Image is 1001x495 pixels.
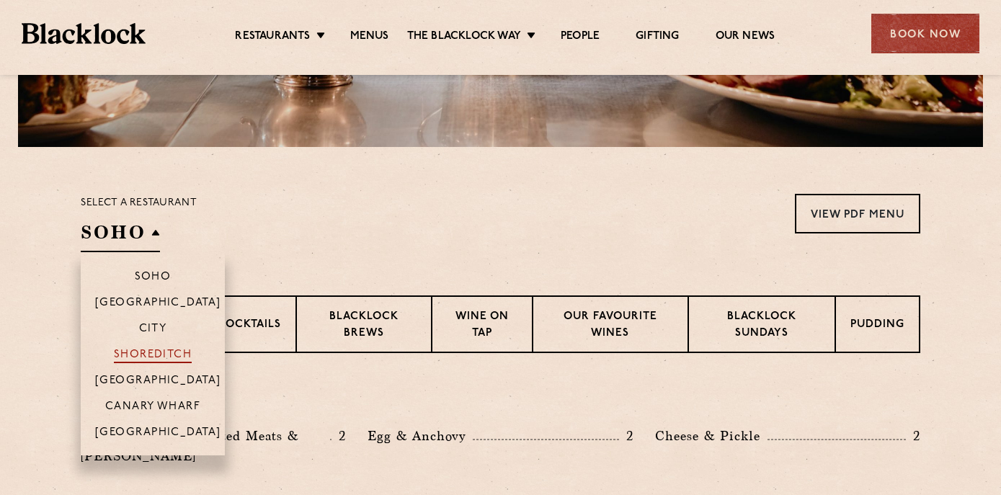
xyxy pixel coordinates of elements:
p: Egg & Anchovy [368,426,473,446]
p: Soho [135,271,172,285]
p: 2 [619,427,633,445]
a: Restaurants [235,30,310,45]
p: Wine on Tap [447,309,517,343]
p: Cocktails [217,317,281,335]
h3: Pre Chop Bites [81,389,920,408]
p: [GEOGRAPHIC_DATA] [95,297,221,311]
a: View PDF Menu [795,194,920,233]
h2: SOHO [81,220,160,252]
a: Menus [350,30,389,45]
p: Canary Wharf [105,401,200,415]
p: City [139,323,167,337]
p: [GEOGRAPHIC_DATA] [95,375,221,389]
a: Gifting [636,30,679,45]
a: Our News [716,30,775,45]
p: 2 [332,427,346,445]
a: The Blacklock Way [407,30,521,45]
p: Our favourite wines [548,309,672,343]
p: Select a restaurant [81,194,197,213]
p: [GEOGRAPHIC_DATA] [95,427,221,441]
img: BL_Textured_Logo-footer-cropped.svg [22,23,146,44]
p: Blacklock Brews [311,309,417,343]
p: Shoreditch [114,349,192,363]
p: Pudding [850,317,904,335]
p: Blacklock Sundays [703,309,820,343]
p: 2 [906,427,920,445]
a: People [561,30,600,45]
p: Cheese & Pickle [655,426,768,446]
div: Book Now [871,14,979,53]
